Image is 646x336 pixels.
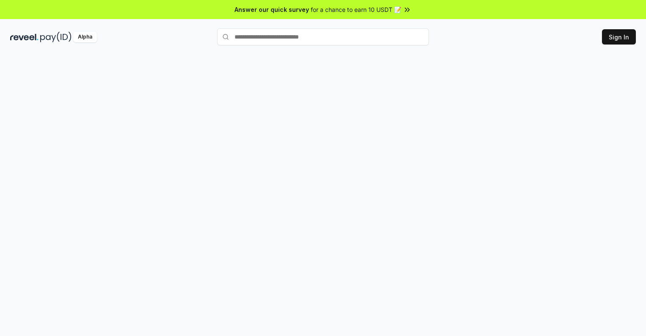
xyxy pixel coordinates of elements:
[311,5,401,14] span: for a chance to earn 10 USDT 📝
[10,32,39,42] img: reveel_dark
[235,5,309,14] span: Answer our quick survey
[602,29,636,44] button: Sign In
[73,32,97,42] div: Alpha
[40,32,72,42] img: pay_id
